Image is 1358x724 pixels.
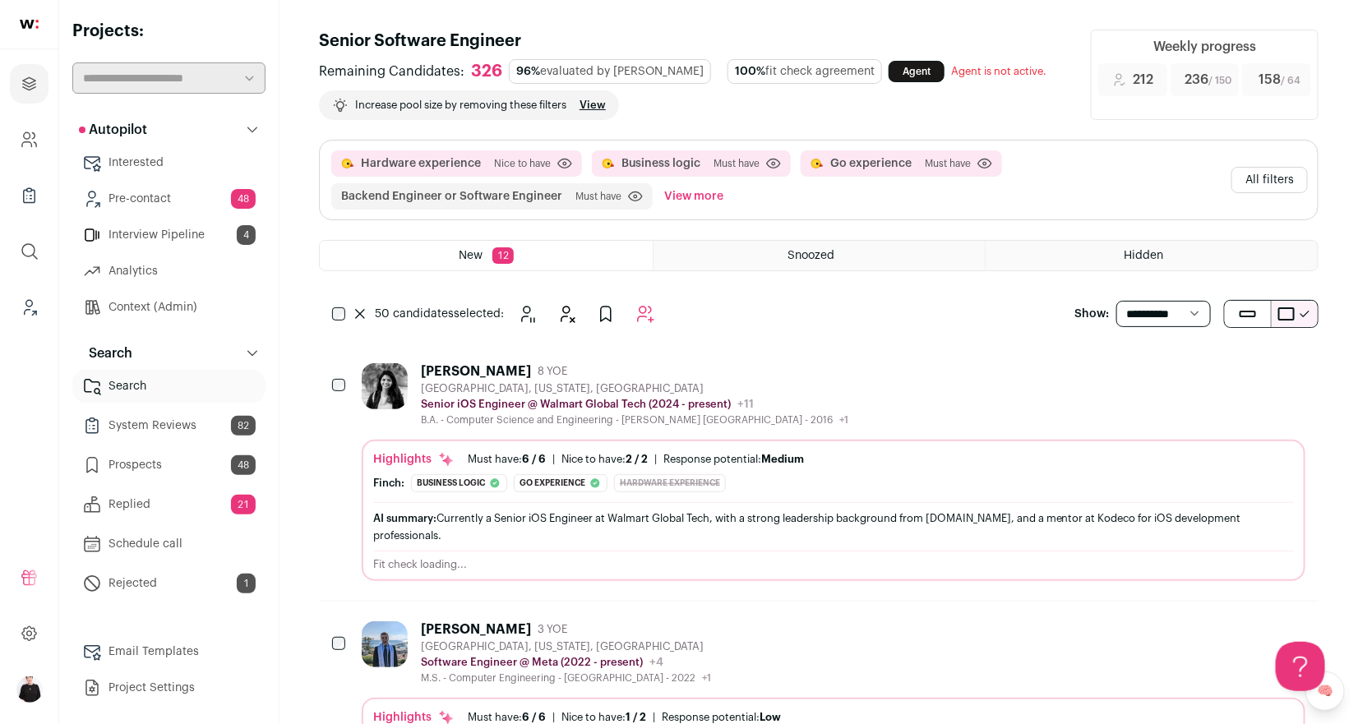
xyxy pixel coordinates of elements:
[663,453,804,466] div: Response potential:
[10,120,48,159] a: Company and ATS Settings
[72,146,266,179] a: Interested
[1208,76,1231,85] span: / 150
[362,363,1305,581] a: [PERSON_NAME] 8 YOE [GEOGRAPHIC_DATA], [US_STATE], [GEOGRAPHIC_DATA] Senior iOS Engineer @ Walmar...
[621,155,700,172] button: Business logic
[237,574,256,593] span: 1
[1259,70,1301,90] span: 158
[355,99,566,112] p: Increase pool size by removing these filters
[373,558,1294,571] div: Fit check loading...
[538,623,567,636] span: 3 YOE
[72,291,266,324] a: Context (Admin)
[421,363,531,380] div: [PERSON_NAME]
[516,66,540,77] span: 96%
[72,182,266,215] a: Pre-contact48
[16,676,43,703] img: 9240684-medium_jpg
[735,66,765,77] span: 100%
[373,451,455,468] div: Highlights
[373,513,436,523] span: AI summary:
[10,64,48,104] a: Projects
[72,567,266,600] a: Rejected1
[319,30,1071,53] h1: Senior Software Engineer
[614,474,726,492] div: Hardware experience
[459,250,483,261] span: New
[468,453,804,466] ul: | |
[661,183,727,210] button: View more
[72,671,266,704] a: Project Settings
[373,510,1294,544] div: Currently a Senior iOS Engineer at Walmart Global Tech, with a strong leadership background from ...
[231,455,256,475] span: 48
[341,188,562,205] button: Backend Engineer or Software Engineer
[737,399,754,410] span: +11
[986,241,1318,270] a: Hidden
[575,190,621,203] span: Must have
[361,155,481,172] button: Hardware experience
[72,528,266,560] a: Schedule call
[760,712,781,722] span: Low
[421,640,711,653] div: [GEOGRAPHIC_DATA], [US_STATE], [GEOGRAPHIC_DATA]
[72,409,266,442] a: System Reviews82
[72,219,266,251] a: Interview Pipeline4
[72,255,266,288] a: Analytics
[714,157,760,170] span: Must have
[421,671,711,685] div: M.S. - Computer Engineering - [GEOGRAPHIC_DATA] - 2022
[629,297,662,330] button: Add to Autopilot
[375,308,454,320] span: 50 candidates
[72,113,266,146] button: Autopilot
[727,59,882,84] div: fit check agreement
[889,61,945,82] a: Agent
[509,59,711,84] div: evaluated by [PERSON_NAME]
[626,712,646,722] span: 1 / 2
[373,477,404,490] div: Finch:
[231,189,256,209] span: 48
[72,20,266,43] h2: Projects:
[788,250,834,261] span: Snoozed
[494,157,551,170] span: Nice to have
[522,454,546,464] span: 6 / 6
[492,247,514,264] span: 12
[468,453,546,466] div: Must have:
[702,673,711,683] span: +1
[421,621,531,638] div: [PERSON_NAME]
[362,621,408,667] img: 3ff096ed3d42f39939da024f2bbd36226905bcd78f188dbf38b4e64a4265eaac.jpg
[471,62,502,82] div: 326
[925,157,971,170] span: Must have
[662,711,781,724] div: Response potential:
[231,495,256,514] span: 21
[649,657,663,668] span: +4
[1276,642,1325,691] iframe: Help Scout Beacon - Open
[319,62,464,81] span: Remaining Candidates:
[72,449,266,482] a: Prospects48
[231,416,256,436] span: 82
[589,297,622,330] button: Add to Prospects
[1075,306,1110,322] p: Show:
[79,120,147,140] p: Autopilot
[16,676,43,703] button: Open dropdown
[1185,70,1231,90] span: 236
[10,288,48,327] a: Leads (Backoffice)
[421,398,731,411] p: Senior iOS Engineer @ Walmart Global Tech (2024 - present)
[79,344,132,363] p: Search
[375,306,504,322] span: selected:
[362,363,408,409] img: c5b41e0c1d64672603b2db7bd3a8ae6d45e157e589a06d1c3fb90e5872929a15
[1305,671,1345,711] a: 🧠
[468,711,781,724] ul: | |
[538,365,567,378] span: 8 YOE
[580,99,606,112] a: View
[550,297,583,330] button: Hide
[72,635,266,668] a: Email Templates
[421,656,643,669] p: Software Engineer @ Meta (2022 - present)
[626,454,648,464] span: 2 / 2
[839,415,848,425] span: +1
[1153,37,1256,57] div: Weekly progress
[1124,250,1163,261] span: Hidden
[1134,70,1154,90] span: 212
[468,711,546,724] div: Must have:
[510,297,543,330] button: Snooze
[830,155,912,172] button: Go experience
[1231,167,1308,193] button: All filters
[421,413,848,427] div: B.A. - Computer Science and Engineering - [PERSON_NAME] [GEOGRAPHIC_DATA] - 2016
[72,370,266,403] a: Search
[561,453,648,466] div: Nice to have:
[10,176,48,215] a: Company Lists
[20,20,39,29] img: wellfound-shorthand-0d5821cbd27db2630d0214b213865d53afaa358527fdda9d0ea32b1df1b89c2c.svg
